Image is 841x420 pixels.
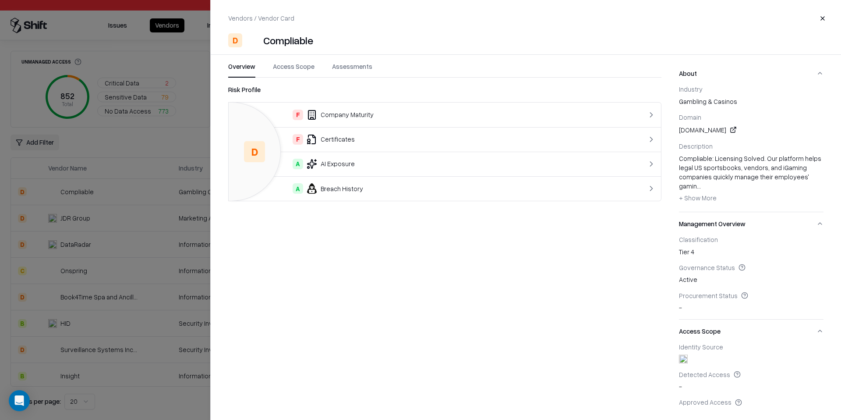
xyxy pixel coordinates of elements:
[679,125,823,135] div: [DOMAIN_NAME]
[679,398,823,406] div: Approved Access
[679,370,823,378] div: Detected Access
[236,159,605,169] div: AI Exposure
[679,355,688,363] img: okta.com
[679,85,823,212] div: About
[263,33,313,47] div: Compliable
[679,194,717,202] span: + Show More
[679,292,823,313] div: -
[293,134,303,145] div: F
[679,320,823,343] button: Access Scope
[679,154,823,205] div: Compliable: Licensing Solved. Our platform helps legal US sportsbooks, vendors, and iGaming compa...
[332,62,372,78] button: Assessments
[293,110,303,120] div: F
[236,110,605,120] div: Company Maturity
[236,183,605,194] div: Breach History
[679,343,823,351] div: Identity Source
[293,183,303,194] div: A
[697,182,701,190] span: ...
[679,97,823,106] span: gambling & casinos
[679,113,823,121] div: Domain
[679,370,823,392] div: -
[679,263,823,271] div: Governance Status
[293,159,303,169] div: A
[679,235,823,243] div: Classification
[679,235,823,256] div: Tier 4
[679,398,823,419] div: -
[679,85,823,93] div: Industry
[679,212,823,235] button: Management Overview
[244,141,265,162] div: D
[679,235,823,319] div: Management Overview
[246,33,260,47] img: Compliable
[679,292,823,299] div: Procurement Status
[228,14,294,23] p: Vendors / Vendor Card
[236,134,605,145] div: Certificates
[679,142,823,150] div: Description
[679,263,823,285] div: Active
[273,62,314,78] button: Access Scope
[679,62,823,85] button: About
[228,62,255,78] button: Overview
[228,33,242,47] div: D
[228,85,661,95] div: Risk Profile
[679,191,717,205] button: + Show More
